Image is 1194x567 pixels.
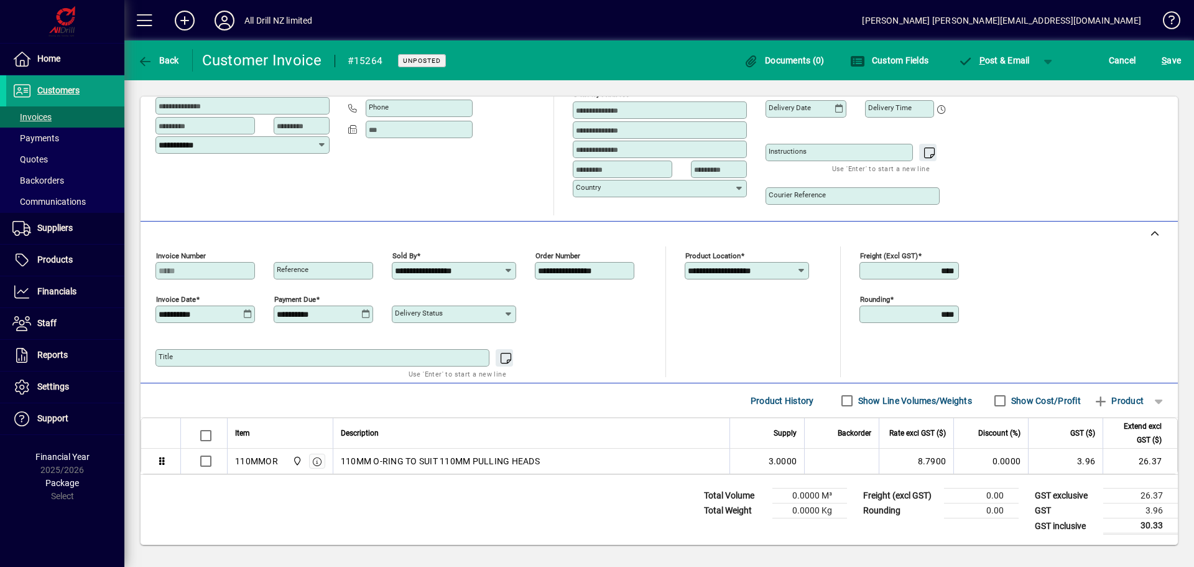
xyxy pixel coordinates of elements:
span: Quotes [12,154,48,164]
mat-label: Order number [535,251,580,260]
span: P [979,55,985,65]
span: Financial Year [35,452,90,462]
a: Backorders [6,170,124,191]
button: Product History [746,390,819,412]
span: 110MM O-RING TO SUIT 110MM PULLING HEADS [341,455,540,467]
span: Customers [37,85,80,95]
span: Unposted [403,57,441,65]
div: 110MMOR [235,455,278,467]
mat-label: Phone [369,103,389,111]
span: Home [37,54,60,63]
div: All Drill NZ limited [244,11,313,30]
span: Backorders [12,176,64,185]
td: GST exclusive [1029,489,1103,504]
label: Show Cost/Profit [1009,395,1081,407]
span: Staff [37,318,57,328]
mat-label: Delivery date [769,103,811,112]
div: #15264 [348,51,383,71]
span: Products [37,255,73,265]
span: Reports [37,350,68,360]
td: Freight (excl GST) [857,489,944,504]
mat-label: Delivery time [868,103,912,112]
mat-label: Freight (excl GST) [860,251,918,260]
mat-label: Delivery status [395,309,443,317]
app-page-header-button: Back [124,49,193,72]
mat-label: Rounding [860,295,890,304]
td: Total Weight [698,504,772,518]
a: Payments [6,128,124,149]
div: [PERSON_NAME] [PERSON_NAME][EMAIL_ADDRESS][DOMAIN_NAME] [862,11,1141,30]
mat-label: Title [159,352,173,361]
span: S [1162,55,1167,65]
a: Suppliers [6,213,124,244]
a: Quotes [6,149,124,170]
mat-label: Invoice number [156,251,206,260]
button: Cancel [1106,49,1139,72]
span: Cancel [1109,50,1136,70]
button: Save [1159,49,1184,72]
mat-label: Payment due [274,295,316,304]
td: 26.37 [1103,449,1177,474]
span: ave [1162,50,1181,70]
td: 3.96 [1028,449,1103,474]
span: Description [341,426,379,440]
button: Product [1087,390,1150,412]
a: Settings [6,372,124,403]
td: Rounding [857,504,944,518]
span: Back [137,55,179,65]
td: 0.00 [944,504,1019,518]
td: 0.00 [944,489,1019,504]
a: Home [6,44,124,75]
span: Extend excl GST ($) [1111,419,1162,447]
a: Financials [6,276,124,307]
span: ost & Email [958,55,1030,65]
td: GST inclusive [1029,518,1103,534]
span: Documents (0) [744,55,825,65]
span: Invoices [12,112,52,122]
span: 3.0000 [769,455,797,467]
td: 30.33 [1103,518,1178,534]
a: Communications [6,191,124,212]
div: Customer Invoice [202,50,322,70]
span: Settings [37,382,69,391]
span: Product [1093,391,1144,411]
td: 3.96 [1103,504,1178,518]
span: Support [37,413,68,423]
a: Knowledge Base [1154,2,1178,43]
button: Profile [205,9,244,32]
mat-label: Product location [685,251,741,260]
a: Support [6,403,124,434]
span: Custom Fields [850,55,928,65]
a: Staff [6,308,124,339]
td: 0.0000 Kg [772,504,847,518]
button: Add [165,9,205,32]
span: Backorder [838,426,871,440]
button: Documents (0) [741,49,828,72]
span: Product History [751,391,814,411]
span: Supply [774,426,797,440]
span: Package [45,478,79,488]
td: 0.0000 [953,449,1028,474]
mat-label: Courier Reference [769,190,826,199]
button: Custom Fields [847,49,932,72]
span: Financials [37,286,76,296]
span: Item [235,426,250,440]
a: Invoices [6,106,124,128]
mat-label: Sold by [392,251,417,260]
label: Show Line Volumes/Weights [856,395,972,407]
mat-label: Reference [277,265,308,274]
span: Suppliers [37,223,73,233]
div: 8.7900 [887,455,946,467]
mat-label: Instructions [769,147,807,156]
a: Products [6,245,124,276]
a: Reports [6,340,124,371]
span: Rate excl GST ($) [889,426,946,440]
td: GST [1029,504,1103,518]
button: Back [134,49,182,72]
span: GST ($) [1070,426,1095,440]
mat-label: Invoice date [156,295,196,304]
span: Communications [12,197,86,207]
td: 26.37 [1103,489,1178,504]
mat-label: Country [576,183,601,192]
span: Payments [12,133,59,143]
